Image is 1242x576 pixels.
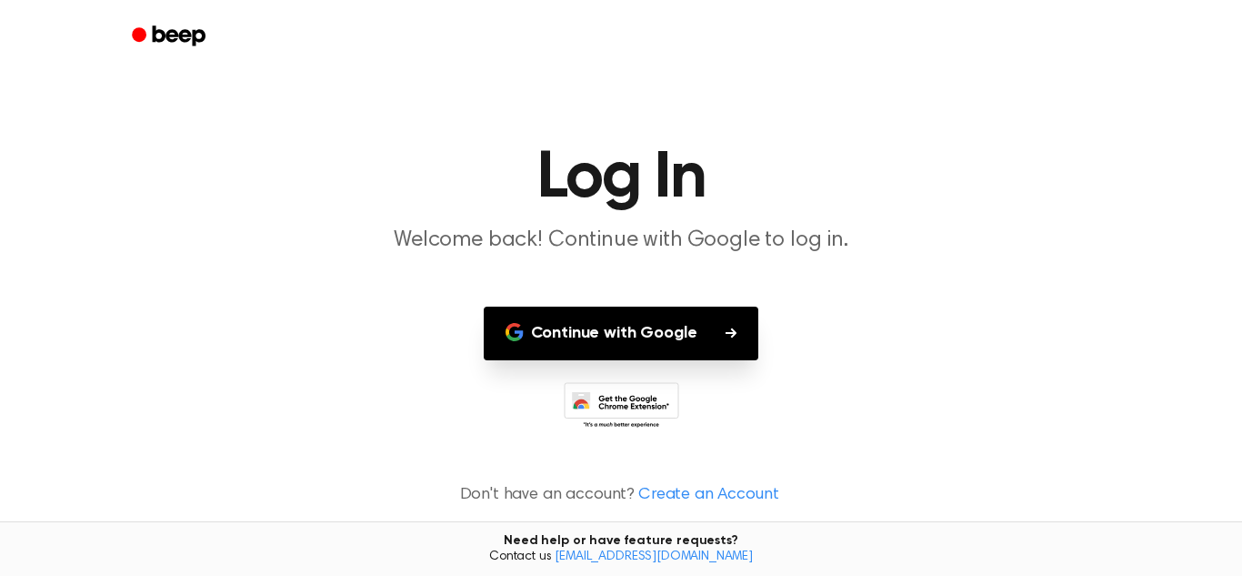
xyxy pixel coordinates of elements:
[11,550,1231,566] span: Contact us
[119,19,222,55] a: Beep
[638,483,778,508] a: Create an Account
[272,226,970,256] p: Welcome back! Continue with Google to log in.
[555,551,753,563] a: [EMAIL_ADDRESS][DOMAIN_NAME]
[155,146,1087,211] h1: Log In
[22,483,1220,508] p: Don't have an account?
[484,307,759,360] button: Continue with Google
